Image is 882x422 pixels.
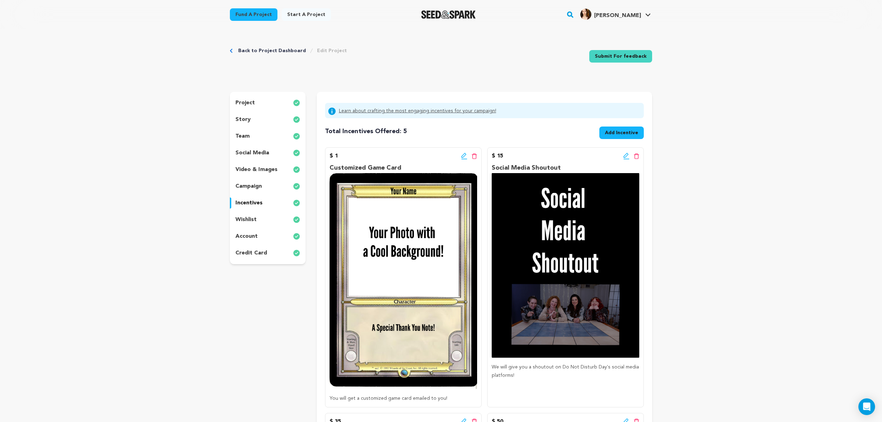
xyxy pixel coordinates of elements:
img: 3dfdf59956d8d281.jpg [580,9,591,20]
a: Crystal L.'s Profile [579,7,652,20]
p: wishlist [235,216,257,224]
p: campaign [235,182,262,190]
a: Back to Project Dashboard [238,47,306,54]
button: credit card [230,247,306,259]
button: project [230,97,306,108]
span: [PERSON_NAME] [594,13,641,18]
img: check-circle-full.svg [293,199,300,207]
div: Open Intercom Messenger [858,398,875,415]
a: Edit Project [317,47,347,54]
img: Seed&Spark Logo Dark Mode [421,10,476,19]
div: Crystal L.'s Profile [580,9,641,20]
a: Start a project [282,8,331,21]
img: check-circle-full.svg [293,232,300,241]
p: credit card [235,249,267,257]
button: wishlist [230,214,306,225]
button: story [230,114,306,125]
button: social media [230,147,306,159]
button: video & images [230,164,306,175]
img: check-circle-full.svg [293,99,300,107]
div: Breadcrumb [230,47,347,54]
button: Add Incentive [599,127,644,139]
span: Crystal L.'s Profile [579,7,652,22]
p: account [235,232,258,241]
p: We will give you a shoutout on Do Not Disturb Day's social media platforms! [492,363,639,380]
p: You will get a customized game card emailed to you! [330,395,477,403]
img: check-circle-full.svg [293,115,300,124]
p: social media [235,149,269,157]
p: $ 15 [492,152,503,160]
button: incentives [230,197,306,209]
img: incentive [492,173,639,358]
button: account [230,231,306,242]
img: check-circle-full.svg [293,249,300,257]
p: video & images [235,165,277,174]
button: campaign [230,181,306,192]
img: incentive [330,173,477,389]
img: check-circle-full.svg [293,132,300,140]
a: Seed&Spark Homepage [421,10,476,19]
img: check-circle-full.svg [293,165,300,174]
span: Total Incentives Offered: [325,128,401,135]
p: $ 1 [330,152,338,160]
img: check-circle-full.svg [293,216,300,224]
p: team [235,132,250,140]
span: Add Incentive [605,129,638,136]
a: Learn about crafting the most engaging incentives for your campaign! [339,107,496,115]
p: story [235,115,251,124]
p: Customized Game Card [330,163,477,173]
h4: 5 [325,127,407,136]
p: incentives [235,199,263,207]
img: check-circle-full.svg [293,182,300,190]
a: Submit For feedback [589,50,652,63]
button: team [230,131,306,142]
p: Social Media Shoutout [492,163,639,173]
img: check-circle-full.svg [293,149,300,157]
p: project [235,99,255,107]
a: Fund a project [230,8,277,21]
